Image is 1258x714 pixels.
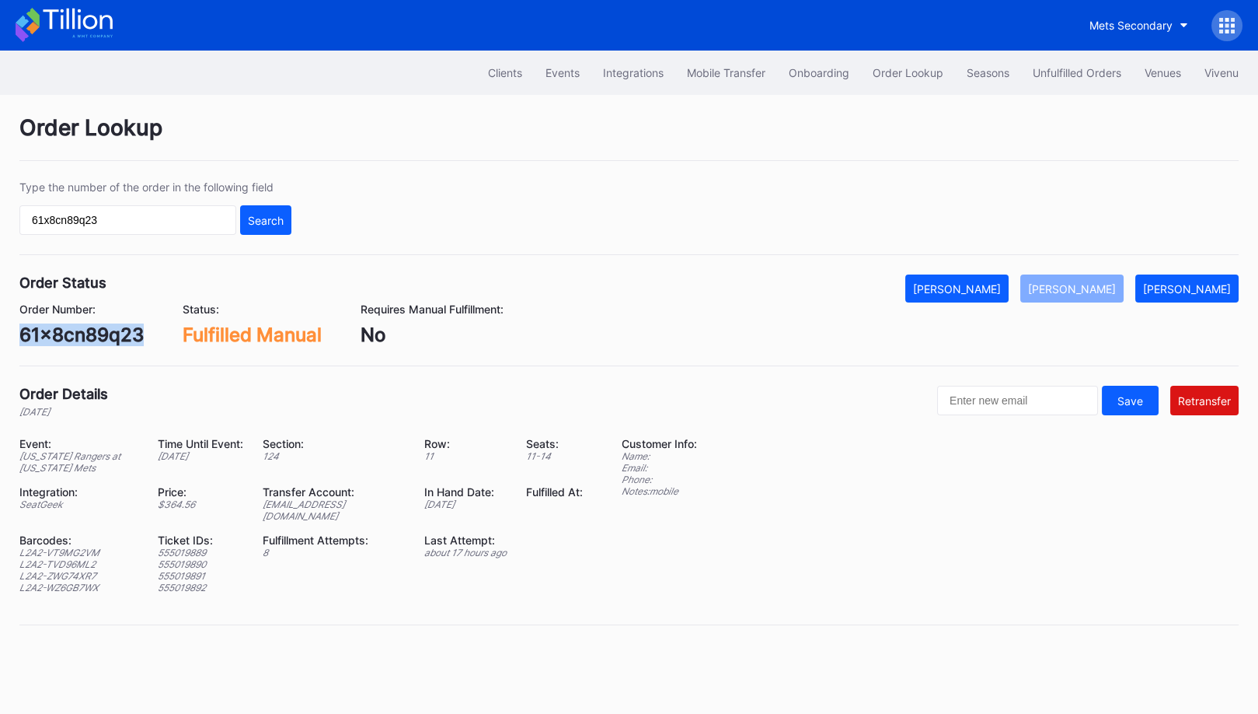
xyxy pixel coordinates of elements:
[1143,282,1231,296] div: [PERSON_NAME]
[622,450,697,462] div: Name:
[1033,66,1121,79] div: Unfulfilled Orders
[622,437,697,450] div: Customer Info:
[19,485,138,499] div: Integration:
[19,180,291,194] div: Type the number of the order in the following field
[1078,11,1200,40] button: Mets Secondary
[545,66,580,79] div: Events
[1135,275,1239,303] button: [PERSON_NAME]
[158,485,243,499] div: Price:
[789,66,849,79] div: Onboarding
[1193,58,1250,87] button: Vivenu
[687,66,765,79] div: Mobile Transfer
[19,386,108,402] div: Order Details
[19,570,138,582] div: L2A2-ZWG74XR7
[361,324,504,346] div: No
[1020,275,1124,303] button: [PERSON_NAME]
[622,462,697,474] div: Email:
[591,58,675,87] button: Integrations
[19,275,106,291] div: Order Status
[424,499,507,510] div: [DATE]
[622,485,697,497] div: Notes: mobile
[158,450,243,462] div: [DATE]
[1021,58,1133,87] button: Unfulfilled Orders
[158,558,243,570] div: 555019890
[534,58,591,87] button: Events
[19,450,138,474] div: [US_STATE] Rangers at [US_STATE] Mets
[955,58,1021,87] button: Seasons
[240,205,291,235] button: Search
[1178,394,1231,408] div: Retransfer
[622,474,697,485] div: Phone:
[424,547,507,558] div: about 17 hours ago
[488,66,522,79] div: Clients
[19,205,236,235] input: GT59662
[19,558,138,570] div: L2A2-TVD96ML2
[158,499,243,510] div: $ 364.56
[967,66,1009,79] div: Seasons
[19,406,108,418] div: [DATE]
[1089,19,1173,32] div: Mets Secondary
[1204,66,1239,79] div: Vivenu
[19,547,138,558] div: L2A2-VT9MG2VM
[526,485,583,499] div: Fulfilled At:
[424,450,507,462] div: 11
[424,485,507,499] div: In Hand Date:
[158,437,243,450] div: Time Until Event:
[263,437,406,450] div: Section:
[263,499,406,522] div: [EMAIL_ADDRESS][DOMAIN_NAME]
[19,303,144,316] div: Order Number:
[526,437,583,450] div: Seats:
[183,303,322,316] div: Status:
[361,303,504,316] div: Requires Manual Fulfillment:
[19,324,144,346] div: 61x8cn89q23
[183,324,322,346] div: Fulfilled Manual
[675,58,777,87] button: Mobile Transfer
[777,58,861,87] button: Onboarding
[158,582,243,593] div: 555019892
[1102,386,1159,415] button: Save
[263,485,406,499] div: Transfer Account:
[158,570,243,582] div: 555019891
[19,114,1239,161] div: Order Lookup
[1170,386,1239,415] button: Retransfer
[476,58,534,87] button: Clients
[603,66,664,79] div: Integrations
[861,58,955,87] button: Order Lookup
[263,534,406,547] div: Fulfillment Attempts:
[248,214,284,227] div: Search
[19,534,138,547] div: Barcodes:
[158,534,243,547] div: Ticket IDs:
[424,437,507,450] div: Row:
[263,547,406,558] div: 8
[263,450,406,462] div: 124
[1028,282,1116,296] div: [PERSON_NAME]
[873,66,943,79] div: Order Lookup
[526,450,583,462] div: 11 - 14
[158,547,243,558] div: 555019889
[905,275,1009,303] button: [PERSON_NAME]
[424,534,507,547] div: Last Attempt:
[1117,394,1143,408] div: Save
[1145,66,1181,79] div: Venues
[19,499,138,510] div: SeatGeek
[913,282,1001,296] div: [PERSON_NAME]
[19,437,138,450] div: Event:
[1133,58,1193,87] button: Venues
[937,386,1098,415] input: Enter new email
[19,582,138,593] div: L2A2-WZ6GB7WX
